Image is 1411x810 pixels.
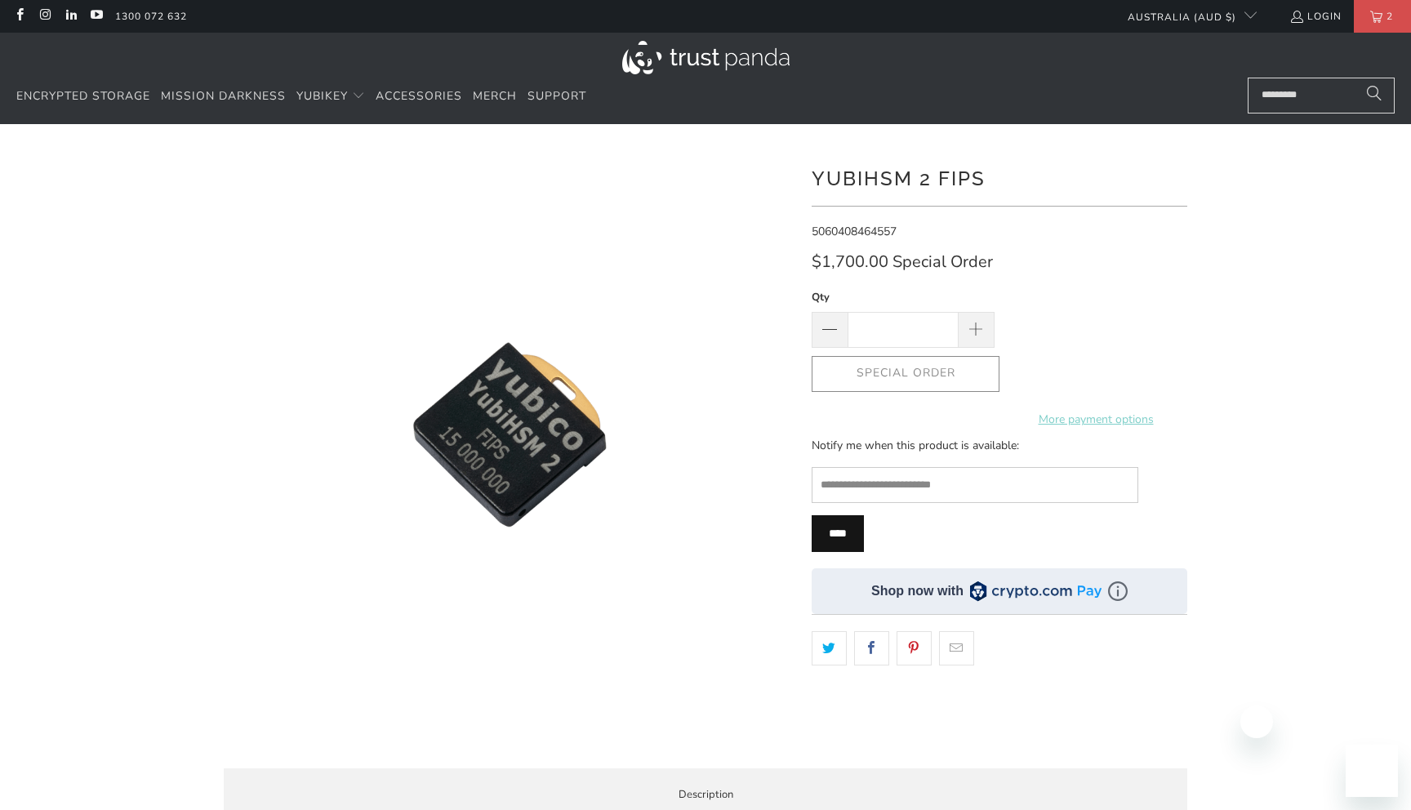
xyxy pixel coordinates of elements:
a: Share this on Facebook [854,631,889,665]
img: Trust Panda Australia [622,41,790,74]
input: Search... [1248,78,1395,113]
span: YubiKey [296,88,348,104]
span: Mission Darkness [161,88,286,104]
a: Share this on Pinterest [897,631,932,665]
a: Share this on Twitter [812,631,847,665]
a: Encrypted Storage [16,78,150,116]
span: 5060408464557 [812,224,897,239]
a: 1300 072 632 [115,7,187,25]
summary: YubiKey [296,78,365,116]
a: Login [1289,7,1342,25]
span: Support [527,88,586,104]
a: Email this to a friend [939,631,974,665]
span: Merch [473,88,517,104]
h1: YubiHSM 2 FIPS [812,161,1187,194]
a: Trust Panda Australia on Instagram [38,10,51,23]
iframe: Button to launch messaging window [1346,745,1398,797]
a: Trust Panda Australia on YouTube [89,10,103,23]
a: YubiHSM 2 FIPS - Trust Panda [224,149,795,720]
a: Trust Panda Australia on LinkedIn [64,10,78,23]
a: Trust Panda Australia on Facebook [12,10,26,23]
label: Qty [812,288,995,306]
a: Mission Darkness [161,78,286,116]
span: Accessories [376,88,462,104]
button: Search [1354,78,1395,113]
iframe: Reviews Widget [812,694,1187,749]
a: Accessories [376,78,462,116]
a: Merch [473,78,517,116]
div: Shop now with [871,582,964,600]
span: $1,700.00 [812,251,888,273]
p: Notify me when this product is available: [812,437,1138,455]
span: Encrypted Storage [16,88,150,104]
iframe: Close message [1240,705,1273,738]
nav: Translation missing: en.navigation.header.main_nav [16,78,586,116]
span: Special Order [892,253,993,271]
a: Support [527,78,586,116]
